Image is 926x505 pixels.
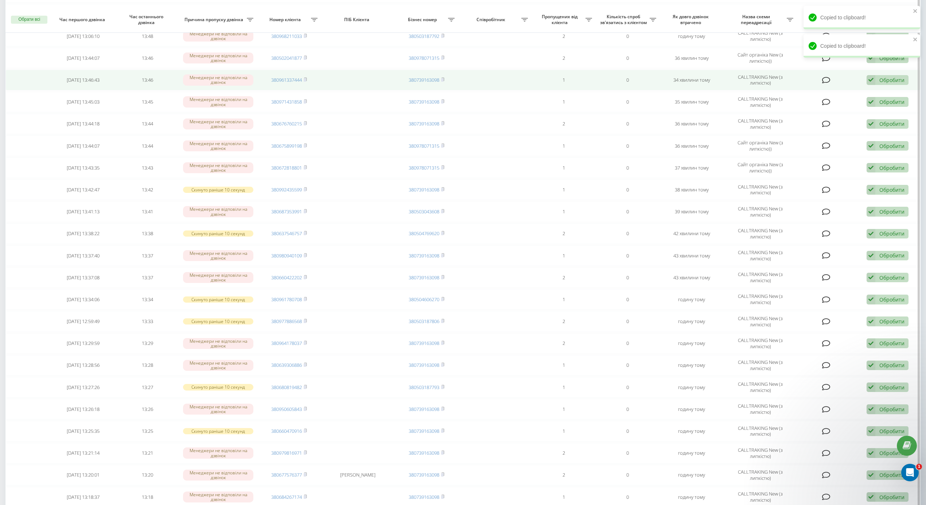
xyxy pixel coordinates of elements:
td: годину тому [660,355,724,376]
div: Скинуто раніше 10 секунд [183,428,253,434]
span: Пропущених від клієнта [535,14,585,25]
td: годину тому [660,333,724,354]
td: 1 [532,179,596,200]
div: Обробити [879,318,904,325]
td: 39 хвилин тому [660,201,724,222]
td: 1 [532,136,596,156]
a: 380739163098 [409,340,439,346]
a: 380504769620 [409,230,439,237]
td: 1 [532,421,596,441]
a: 380739163098 [409,186,439,193]
td: CALLTRAKING New (з липкістю) [724,179,797,200]
td: 42 хвилини тому [660,224,724,244]
td: CALLTRAKING New (з липкістю) [724,311,797,331]
td: Сайт органіка New (з липкістю)) [724,48,797,68]
div: Обробити [879,98,904,105]
a: 380739163098 [409,428,439,434]
td: Сайт органіка New (з липкістю)) [724,136,797,156]
td: 13:20 [115,465,179,485]
div: Менеджери не відповіли на дзвінок [183,250,253,261]
td: CALLTRAKING New (з липкістю) [724,70,797,90]
td: [DATE] 13:06:10 [51,26,116,46]
td: 31 хвилину тому [660,4,724,24]
a: 380739163098 [409,406,439,412]
td: CALLTRAKING New (з липкістю) [724,267,797,288]
a: 380503187793 [409,384,439,391]
td: годину тому [660,377,724,397]
div: Менеджери не відповіли на дзвінок [183,74,253,85]
td: 0 [596,179,660,200]
td: CALLTRAKING New (з липкістю) [724,421,797,441]
td: 2 [532,311,596,331]
td: 0 [596,333,660,354]
a: 380739163098 [409,120,439,127]
td: [DATE] 13:21:14 [51,443,116,463]
td: 2 [532,114,596,134]
div: Скинуто раніше 10 секунд [183,318,253,325]
span: Назва схеми переадресації [727,14,787,25]
a: 380503187806 [409,318,439,325]
div: Обробити [879,252,904,259]
td: [DATE] 13:20:01 [51,465,116,485]
span: Коментар до дзвінка [801,14,846,25]
td: 2 [532,48,596,68]
td: 2 [532,465,596,485]
td: годину тому [660,443,724,463]
a: 380739163098 [409,471,439,478]
td: 13:38 [115,224,179,244]
span: Бізнес номер [398,17,448,23]
a: 380739163098 [409,77,439,83]
td: 35 хвилин тому [660,92,724,112]
span: ПІБ Клієнта [328,17,388,23]
a: 380739163098 [409,98,439,105]
span: Співробітник [462,17,521,23]
td: [DATE] 13:27:26 [51,377,116,397]
td: 13:43 [115,158,179,178]
td: CALLTRAKING New (з липкістю) [724,92,797,112]
td: 0 [596,289,660,310]
button: close [913,8,918,15]
td: CALLTRAKING New (з липкістю) [724,289,797,310]
a: 380672818801 [271,164,302,171]
button: close [913,36,918,43]
td: 2 [532,267,596,288]
span: Як довго дзвінок втрачено [666,14,717,25]
td: 1 [532,377,596,397]
td: 0 [596,421,660,441]
td: [DATE] 13:38:22 [51,224,116,244]
td: годину тому [660,26,724,46]
td: 0 [596,4,660,24]
td: [DATE] 13:26:18 [51,399,116,419]
td: 0 [596,267,660,288]
a: 380504606270 [409,296,439,303]
div: Обробити [879,494,904,501]
td: CALLTRAKING New (з липкістю) [724,399,797,419]
td: годину тому [660,289,724,310]
td: 13:41 [115,201,179,222]
td: [DATE] 13:25:35 [51,421,116,441]
a: 380660470916 [271,428,302,434]
td: 1 [532,158,596,178]
span: Причина пропуску дзвінка [183,17,246,23]
div: Менеджери не відповіли на дзвінок [183,338,253,349]
td: [DATE] 13:46:43 [51,70,116,90]
td: [DATE] 13:44:07 [51,136,116,156]
a: 380971431858 [271,98,302,105]
td: Сайт органіка New (з липкістю)) [724,158,797,178]
td: годину тому [660,399,724,419]
a: 380502041877 [271,55,302,61]
td: 36 хвилин тому [660,114,724,134]
td: 43 хвилини тому [660,267,724,288]
td: 38 хвилин тому [660,179,724,200]
a: 380639306886 [271,362,302,368]
td: 0 [596,70,660,90]
a: 380660422202 [271,274,302,281]
a: 380684267174 [271,494,302,500]
td: годину тому [660,311,724,331]
td: 0 [596,201,660,222]
td: 13:44 [115,114,179,134]
div: Менеджери не відповіли на дзвінок [183,492,253,502]
a: 380978071315 [409,55,439,61]
td: CALLTRAKING New (з липкістю) [724,333,797,354]
a: 380978071315 [409,143,439,149]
